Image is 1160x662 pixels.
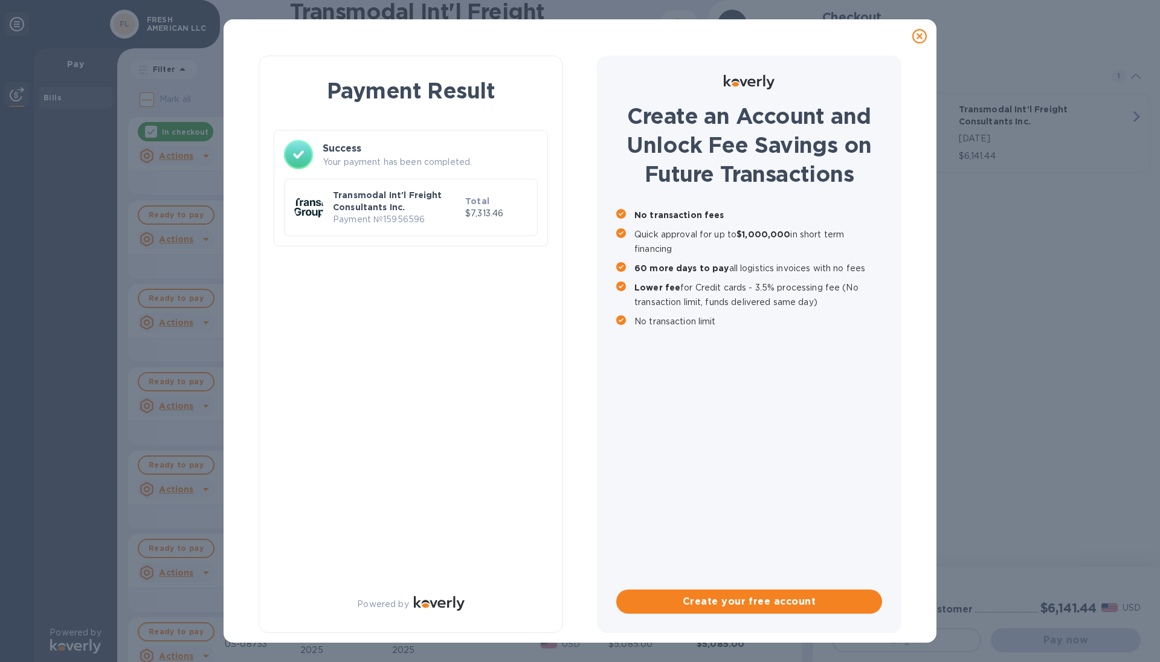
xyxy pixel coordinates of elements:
[616,101,882,188] h1: Create an Account and Unlock Fee Savings on Future Transactions
[634,283,680,292] b: Lower fee
[333,213,460,226] p: Payment № 15956596
[414,596,465,611] img: Logo
[736,230,790,239] b: $1,000,000
[634,314,882,329] p: No transaction limit
[634,261,882,275] p: all logistics invoices with no fees
[616,590,882,614] button: Create your free account
[634,263,729,273] b: 60 more days to pay
[279,76,543,106] h1: Payment Result
[323,141,538,156] h3: Success
[724,75,775,89] img: Logo
[323,156,538,169] p: Your payment has been completed.
[634,210,724,220] b: No transaction fees
[626,594,872,609] span: Create your free account
[357,598,408,611] p: Powered by
[465,196,489,206] b: Total
[333,189,460,213] p: Transmodal Int'l Freight Consultants Inc.
[465,207,527,220] p: $7,313.46
[634,280,882,309] p: for Credit cards - 3.5% processing fee (No transaction limit, funds delivered same day)
[634,227,882,256] p: Quick approval for up to in short term financing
